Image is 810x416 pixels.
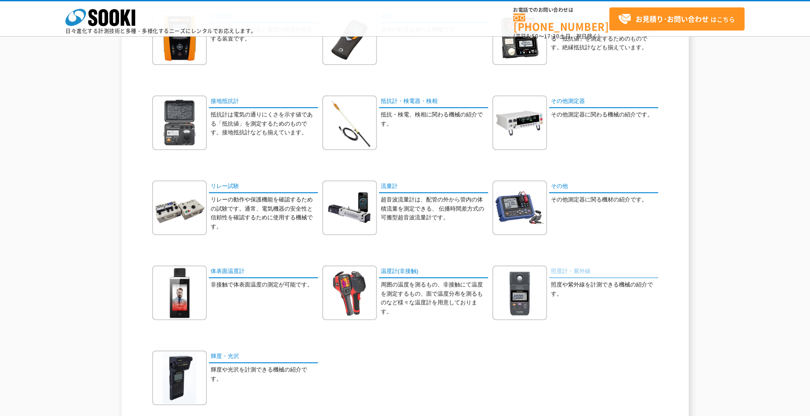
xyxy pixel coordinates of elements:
strong: お見積り･お問い合わせ [636,14,709,24]
p: 超音波流量計は、配管の外から管内の体積流量を測定できる、 伝播時間差方式の可搬型超音波流量計です。 [381,195,488,222]
span: (平日 ～ 土日、祝日除く) [513,32,600,40]
p: 抵抗計は電気の通りにくさを示す値である「抵抗値」を測定するためのものです。接地抵抗計なども揃えています。 [211,110,318,137]
p: 照度や紫外線を計測できる機械の紹介です。 [551,280,658,299]
p: 周囲の温度を測るもの、非接触にて温度を測定するもの、面で温度分布を測るものなど様々な温度計を用意しております。 [381,280,488,317]
img: 体表面温度計 [152,266,207,320]
img: 接地抵抗計 [152,95,207,150]
img: リレー試験 [152,181,207,235]
a: 接地抵抗計 [209,95,318,108]
img: その他測定器 [492,95,547,150]
img: 流量計 [322,181,377,235]
span: はこちら [618,13,735,26]
a: その他 [549,181,658,193]
a: お見積り･お問い合わせはこちら [609,7,745,31]
p: 抵抗・検電、検相に関わる機械の紹介です。 [381,110,488,129]
a: 輝度・光沢 [209,351,318,363]
p: リレーの動作や保護機能を確認するための試験です。通常、電気機器の安全性と信頼性を確認するために使用する機械です。 [211,195,318,232]
p: 非接触で体表面温度の測定が可能です。 [211,280,318,290]
span: お電話でのお問い合わせは [513,7,609,13]
a: リレー試験 [209,181,318,193]
img: 温度計(非接触) [322,266,377,320]
a: その他測定器 [549,95,658,108]
img: その他 [492,181,547,235]
a: 体表面温度計 [209,266,318,278]
a: [PHONE_NUMBER] [513,14,609,31]
a: 照度計・紫外線 [549,266,658,278]
p: その他測定器に関わる機械の紹介です。 [551,110,658,119]
span: 17:30 [544,32,560,40]
img: 照度計・紫外線 [492,266,547,320]
p: その他測定器に関る機材の紹介です。 [551,195,658,205]
a: 抵抗計・検電器・検相 [379,95,488,108]
img: 輝度・光沢 [152,351,207,405]
a: 流量計 [379,181,488,193]
p: 日々進化する計測技術と多種・多様化するニーズにレンタルでお応えします。 [65,28,256,34]
a: 温度計(非接触) [379,266,488,278]
span: 8:50 [526,32,539,40]
img: 抵抗計・検電器・検相 [322,95,377,150]
p: 輝度や光沢を計測できる機械の紹介です。 [211,365,318,384]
